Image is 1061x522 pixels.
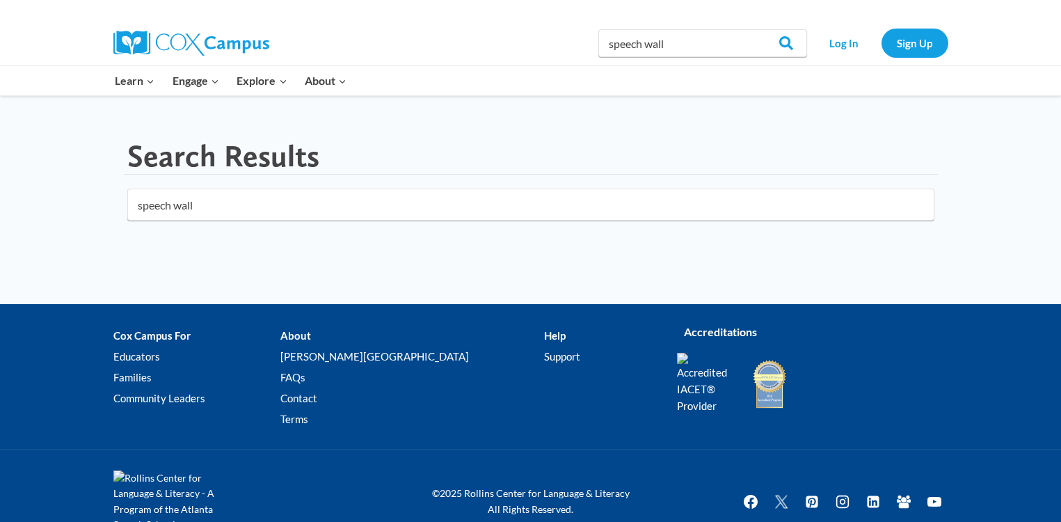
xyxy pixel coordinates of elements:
[544,346,655,367] a: Support
[127,138,319,175] h1: Search Results
[127,189,934,221] input: Search for...
[677,353,736,414] img: Accredited IACET® Provider
[280,409,544,429] a: Terms
[814,29,948,57] nav: Secondary Navigation
[737,488,765,516] a: Facebook
[305,72,346,90] span: About
[598,29,807,57] input: Search Cox Campus
[829,488,856,516] a: Instagram
[890,488,918,516] a: Facebook Group
[752,358,787,410] img: IDA Accredited
[113,388,280,409] a: Community Leaders
[280,367,544,388] a: FAQs
[237,72,287,90] span: Explore
[115,72,154,90] span: Learn
[280,346,544,367] a: [PERSON_NAME][GEOGRAPHIC_DATA]
[684,325,757,338] strong: Accreditations
[773,493,790,509] img: Twitter X icon white
[881,29,948,57] a: Sign Up
[173,72,219,90] span: Engage
[814,29,875,57] a: Log In
[113,367,280,388] a: Families
[113,31,269,56] img: Cox Campus
[920,488,948,516] a: YouTube
[767,488,795,516] a: Twitter
[113,346,280,367] a: Educators
[280,388,544,409] a: Contact
[798,488,826,516] a: Pinterest
[399,486,663,517] p: ©2025 Rollins Center for Language & Literacy All Rights Reserved.
[859,488,887,516] a: Linkedin
[106,66,356,95] nav: Primary Navigation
